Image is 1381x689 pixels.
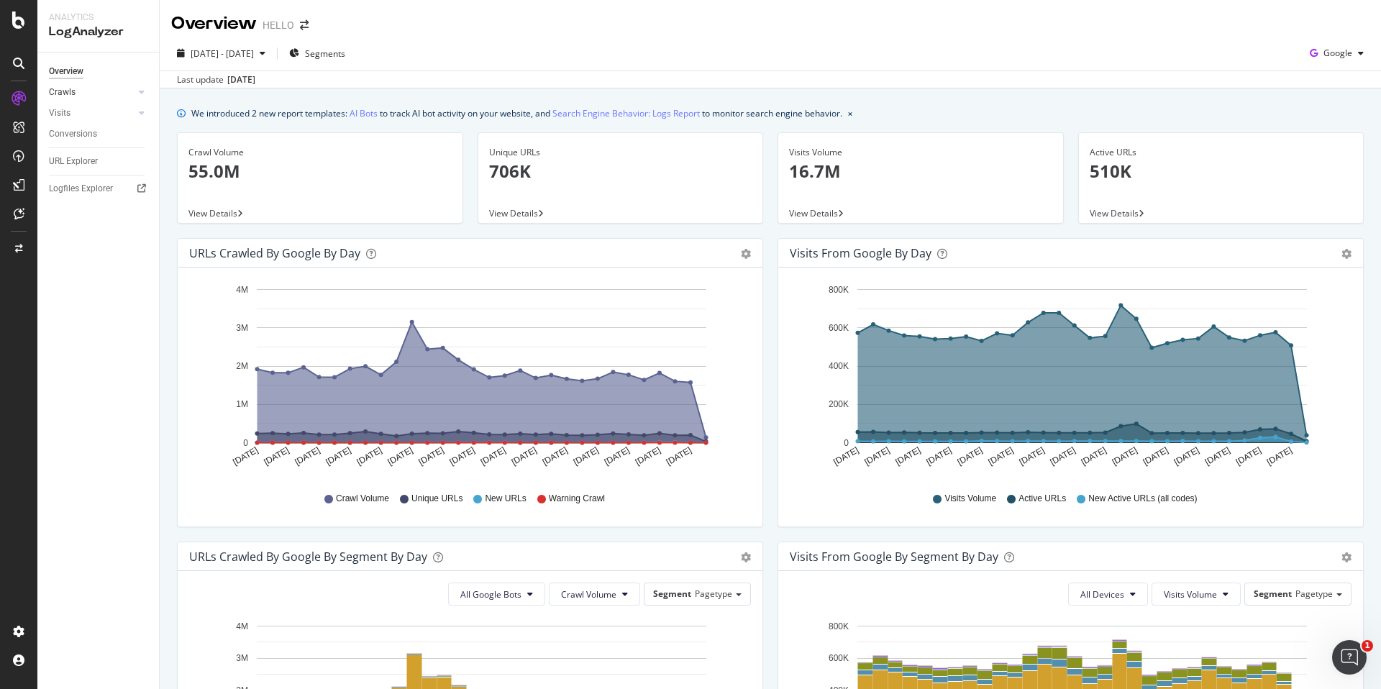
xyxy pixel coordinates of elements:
[1362,640,1373,652] span: 1
[561,588,616,601] span: Crawl Volume
[653,588,691,600] span: Segment
[831,445,860,467] text: [DATE]
[510,445,539,467] text: [DATE]
[1295,588,1333,600] span: Pagetype
[49,64,83,79] div: Overview
[49,85,135,100] a: Crawls
[324,445,352,467] text: [DATE]
[741,552,751,562] div: gear
[549,493,605,505] span: Warning Crawl
[49,106,70,121] div: Visits
[1341,552,1352,562] div: gear
[1332,640,1367,675] iframe: Intercom live chat
[49,154,98,169] div: URL Explorer
[188,146,452,159] div: Crawl Volume
[790,279,1352,479] svg: A chart.
[944,493,996,505] span: Visits Volume
[1203,445,1232,467] text: [DATE]
[1323,47,1352,59] span: Google
[236,323,248,333] text: 3M
[49,64,149,79] a: Overview
[829,361,849,371] text: 400K
[236,285,248,295] text: 4M
[695,588,732,600] span: Pagetype
[549,583,640,606] button: Crawl Volume
[1141,445,1170,467] text: [DATE]
[665,445,693,467] text: [DATE]
[829,323,849,333] text: 600K
[355,445,384,467] text: [DATE]
[862,445,891,467] text: [DATE]
[448,445,477,467] text: [DATE]
[893,445,922,467] text: [DATE]
[485,493,526,505] span: New URLs
[1111,445,1139,467] text: [DATE]
[1090,146,1353,159] div: Active URLs
[790,549,998,564] div: Visits from Google By Segment By Day
[489,207,538,219] span: View Details
[189,246,360,260] div: URLs Crawled by Google by day
[236,621,248,631] text: 4M
[1049,445,1077,467] text: [DATE]
[189,549,427,564] div: URLs Crawled by Google By Segment By Day
[417,445,446,467] text: [DATE]
[460,588,521,601] span: All Google Bots
[1265,445,1294,467] text: [DATE]
[1068,583,1148,606] button: All Devices
[243,438,248,448] text: 0
[262,445,291,467] text: [DATE]
[987,445,1016,467] text: [DATE]
[789,207,838,219] span: View Details
[283,42,351,65] button: Segments
[177,73,255,86] div: Last update
[49,127,97,142] div: Conversions
[479,445,508,467] text: [DATE]
[1341,249,1352,259] div: gear
[741,249,751,259] div: gear
[49,12,147,24] div: Analytics
[844,103,856,124] button: close banner
[790,246,931,260] div: Visits from Google by day
[1234,445,1263,467] text: [DATE]
[350,106,378,121] a: AI Bots
[1152,583,1241,606] button: Visits Volume
[1304,42,1369,65] button: Google
[489,159,752,183] p: 706K
[924,445,953,467] text: [DATE]
[49,127,149,142] a: Conversions
[227,73,255,86] div: [DATE]
[1088,493,1197,505] span: New Active URLs (all codes)
[231,445,260,467] text: [DATE]
[293,445,322,467] text: [DATE]
[829,621,849,631] text: 800K
[1018,493,1066,505] span: Active URLs
[191,47,254,60] span: [DATE] - [DATE]
[177,106,1364,121] div: info banner
[552,106,700,121] a: Search Engine Behavior: Logs Report
[1090,207,1139,219] span: View Details
[49,24,147,40] div: LogAnalyzer
[1080,445,1108,467] text: [DATE]
[49,154,149,169] a: URL Explorer
[572,445,601,467] text: [DATE]
[336,493,389,505] span: Crawl Volume
[189,279,751,479] svg: A chart.
[1018,445,1047,467] text: [DATE]
[489,146,752,159] div: Unique URLs
[411,493,462,505] span: Unique URLs
[603,445,632,467] text: [DATE]
[171,12,257,36] div: Overview
[844,438,849,448] text: 0
[829,285,849,295] text: 800K
[236,653,248,663] text: 3M
[829,400,849,410] text: 200K
[263,18,294,32] div: HELLO
[1090,159,1353,183] p: 510K
[188,207,237,219] span: View Details
[305,47,345,60] span: Segments
[956,445,985,467] text: [DATE]
[236,361,248,371] text: 2M
[191,106,842,121] div: We introduced 2 new report templates: to track AI bot activity on your website, and to monitor se...
[448,583,545,606] button: All Google Bots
